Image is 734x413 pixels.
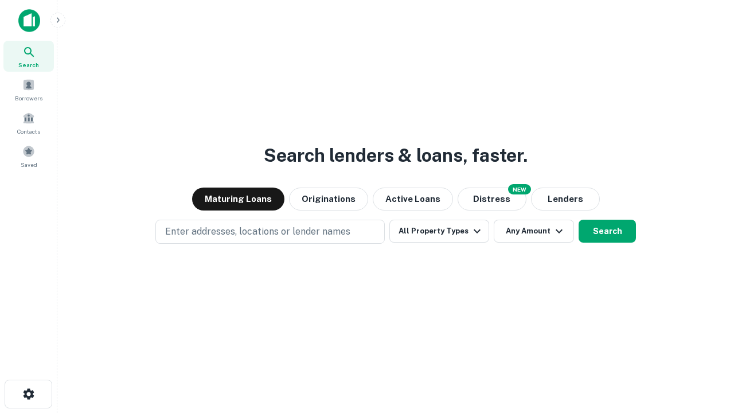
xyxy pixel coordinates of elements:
[289,188,368,211] button: Originations
[264,142,528,169] h3: Search lenders & loans, faster.
[3,74,54,105] a: Borrowers
[18,60,39,69] span: Search
[21,160,37,169] span: Saved
[389,220,489,243] button: All Property Types
[192,188,284,211] button: Maturing Loans
[373,188,453,211] button: Active Loans
[165,225,350,239] p: Enter addresses, locations or lender names
[17,127,40,136] span: Contacts
[677,321,734,376] iframe: Chat Widget
[494,220,574,243] button: Any Amount
[18,9,40,32] img: capitalize-icon.png
[579,220,636,243] button: Search
[15,93,42,103] span: Borrowers
[508,184,531,194] div: NEW
[3,41,54,72] a: Search
[531,188,600,211] button: Lenders
[458,188,526,211] button: Search distressed loans with lien and other non-mortgage details.
[3,141,54,172] a: Saved
[3,107,54,138] a: Contacts
[155,220,385,244] button: Enter addresses, locations or lender names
